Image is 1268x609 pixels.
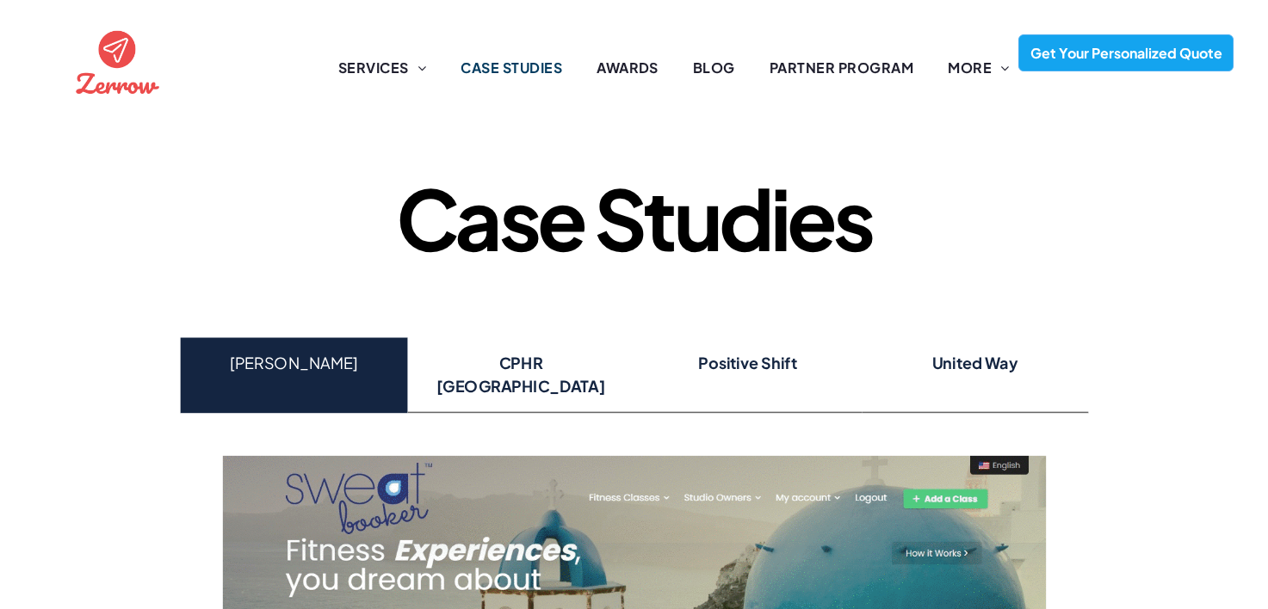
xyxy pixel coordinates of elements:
a: PARTNER PROGRAM [752,58,931,78]
h4: Positive Shift [648,352,847,375]
a: MORE [931,58,1026,78]
h4: CPHR [GEOGRAPHIC_DATA] [421,352,620,398]
img: the logo for zernow is a red circle with an airplane in it . [71,15,164,108]
h4: [PERSON_NAME] [194,352,393,375]
span: Get Your Personalized Quote [1024,35,1228,71]
a: BLOG [676,58,752,78]
a: AWARDS [579,58,676,78]
h4: United Way [875,352,1073,375]
span: Case Studies [396,165,871,269]
a: CASE STUDIES [443,58,579,78]
a: Get Your Personalized Quote [1018,34,1234,71]
a: SERVICES [321,58,443,78]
